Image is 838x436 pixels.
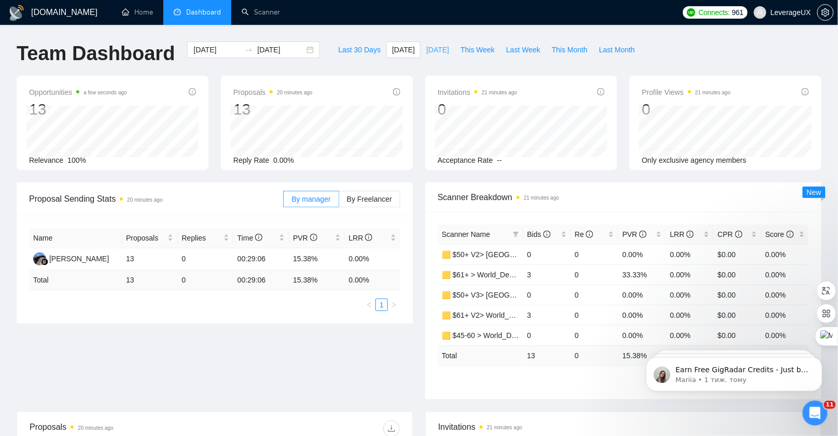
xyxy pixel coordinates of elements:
[527,230,551,238] span: Bids
[487,425,522,430] time: 21 minutes ago
[571,325,619,345] td: 0
[233,86,313,99] span: Proposals
[122,270,177,290] td: 13
[642,156,747,164] span: Only exclusive agency members
[332,41,386,58] button: Last 30 Days
[765,230,793,238] span: Score
[338,44,381,55] span: Last 30 Days
[376,299,387,311] a: 1
[233,248,289,270] td: 00:29:06
[273,156,294,164] span: 0.00%
[293,234,317,242] span: PVR
[29,228,122,248] th: Name
[442,291,730,299] a: 🟨 $50+ V3> [GEOGRAPHIC_DATA]+[GEOGRAPHIC_DATA] Only_Tony-UX/UI_General
[803,401,828,426] iframe: Intercom live chat
[67,156,86,164] span: 100%
[233,156,269,164] span: Reply Rate
[807,188,821,196] span: New
[177,248,233,270] td: 0
[571,305,619,325] td: 0
[442,230,490,238] span: Scanner Name
[233,270,289,290] td: 00:29:06
[511,227,521,242] span: filter
[513,231,519,237] span: filter
[552,44,588,55] span: This Month
[666,305,714,325] td: 0.00%
[687,231,694,238] span: info-circle
[761,305,809,325] td: 0.00%
[289,248,344,270] td: 15.38%
[29,86,127,99] span: Opportunities
[824,401,836,409] span: 11
[255,234,262,241] span: info-circle
[186,8,221,17] span: Dashboard
[523,345,571,365] td: 13
[438,345,523,365] td: Total
[29,156,63,164] span: Relevance
[289,270,344,290] td: 15.38 %
[345,248,400,270] td: 0.00%
[546,41,593,58] button: This Month
[33,252,46,265] img: AA
[618,325,666,345] td: 0.00%
[438,100,517,119] div: 0
[122,248,177,270] td: 13
[391,302,397,308] span: right
[524,195,559,201] time: 21 minutes ago
[193,44,241,55] input: Start date
[245,46,253,54] span: to
[523,264,571,285] td: 3
[543,231,551,238] span: info-circle
[41,258,48,265] img: gigradar-bm.png
[802,88,809,95] span: info-circle
[666,264,714,285] td: 0.00%
[238,234,262,242] span: Time
[714,285,761,305] td: $0.00
[718,230,742,238] span: CPR
[245,46,253,54] span: swap-right
[363,299,375,311] li: Previous Page
[482,90,517,95] time: 21 minutes ago
[523,244,571,264] td: 0
[757,9,764,16] span: user
[291,195,330,203] span: By manager
[393,88,400,95] span: info-circle
[571,264,619,285] td: 0
[597,88,605,95] span: info-circle
[438,191,809,204] span: Scanner Breakdown
[388,299,400,311] li: Next Page
[575,230,594,238] span: Re
[49,253,109,264] div: [PERSON_NAME]
[618,285,666,305] td: 0.00%
[365,234,372,241] span: info-circle
[714,305,761,325] td: $0.00
[761,325,809,345] td: 0.00%
[33,254,109,262] a: AA[PERSON_NAME]
[523,285,571,305] td: 0
[455,41,500,58] button: This Week
[349,234,373,242] span: LRR
[177,228,233,248] th: Replies
[233,100,313,119] div: 13
[523,305,571,325] td: 3
[618,345,666,365] td: 15.38 %
[442,331,637,340] a: 🟨 $45-60 > World_Design+Dev_Antony-Front-End_General
[347,195,392,203] span: By Freelancer
[599,44,635,55] span: Last Month
[571,285,619,305] td: 0
[366,302,372,308] span: left
[761,244,809,264] td: 0.00%
[363,299,375,311] button: left
[442,271,619,279] a: 🟨 $61+ > World_Design Only_Roman-UX/UI_General
[174,8,181,16] span: dashboard
[817,8,834,17] a: setting
[618,244,666,264] td: 0.00%
[593,41,640,58] button: Last Month
[639,231,647,238] span: info-circle
[386,41,421,58] button: [DATE]
[126,232,165,244] span: Proposals
[83,90,127,95] time: a few seconds ago
[277,90,312,95] time: 20 minutes ago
